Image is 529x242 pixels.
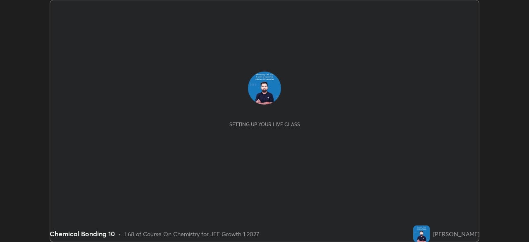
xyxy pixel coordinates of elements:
div: [PERSON_NAME] [433,230,479,238]
img: 5d08488de79a497091e7e6dfb017ba0b.jpg [413,225,430,242]
div: Setting up your live class [229,121,300,127]
div: L68 of Course On Chemistry for JEE Growth 1 2027 [124,230,259,238]
div: • [118,230,121,238]
div: Chemical Bonding 10 [50,229,115,239]
img: 5d08488de79a497091e7e6dfb017ba0b.jpg [248,72,281,105]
